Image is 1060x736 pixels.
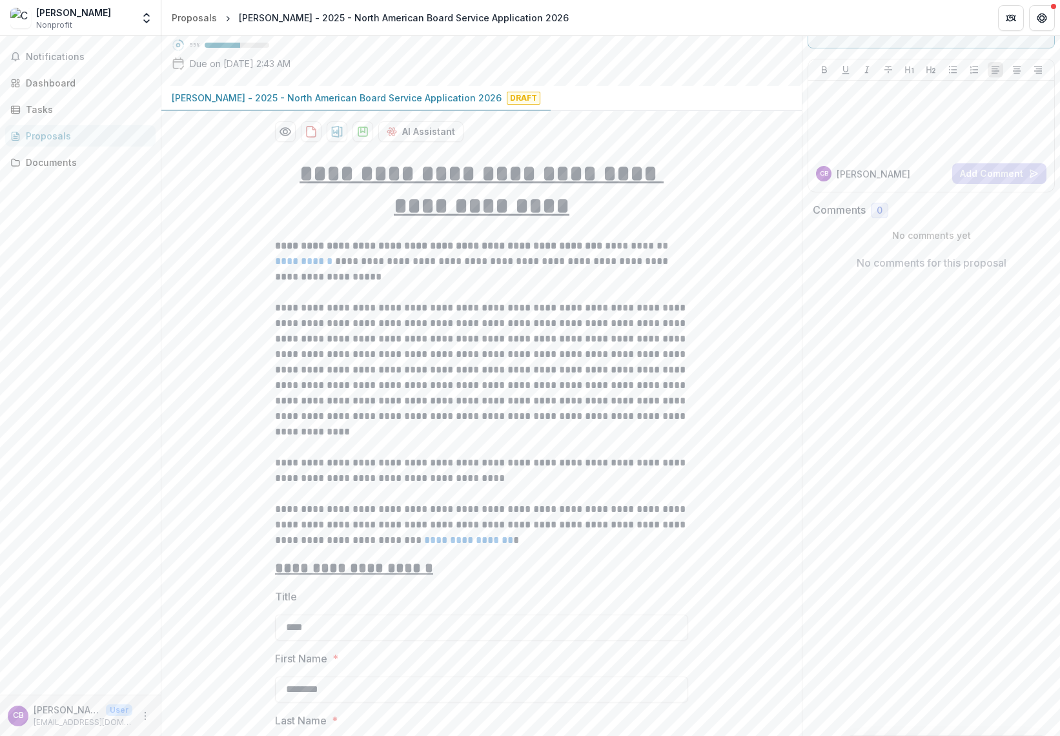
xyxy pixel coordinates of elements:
button: Align Right [1030,62,1046,77]
button: Preview ca4625fa-66a9-4a5a-8db2-1b03cf035d02-0.pdf [275,121,296,142]
button: Align Left [988,62,1003,77]
button: Partners [998,5,1024,31]
button: Italicize [859,62,875,77]
p: Title [275,589,297,604]
button: Heading 1 [902,62,917,77]
button: AI Assistant [378,121,464,142]
a: Proposals [5,125,156,147]
p: No comments for this proposal [857,255,1006,271]
a: Proposals [167,8,222,27]
div: Courtney Bruns [820,170,828,177]
button: Align Center [1009,62,1024,77]
span: Notifications [26,52,150,63]
button: Get Help [1029,5,1055,31]
div: [PERSON_NAME] [36,6,111,19]
p: [EMAIL_ADDRESS][DOMAIN_NAME] [34,717,132,728]
div: Proposals [172,11,217,25]
button: Underline [838,62,853,77]
p: First Name [275,651,327,666]
p: 55 % [190,41,199,50]
button: download-proposal [352,121,373,142]
div: Dashboard [26,76,145,90]
button: download-proposal [301,121,321,142]
span: 0 [877,205,882,216]
h2: Comments [813,204,866,216]
div: Documents [26,156,145,169]
a: Tasks [5,99,156,120]
button: Bold [817,62,832,77]
button: download-proposal [327,121,347,142]
div: Proposals [26,129,145,143]
div: [PERSON_NAME] - 2025 - North American Board Service Application 2026 [239,11,569,25]
button: Notifications [5,46,156,67]
p: User [106,704,132,716]
div: Courtney Bruns [13,711,24,720]
p: [PERSON_NAME] [34,703,101,717]
a: Documents [5,152,156,173]
button: Heading 2 [923,62,939,77]
img: Courtney Bruns [10,8,31,28]
p: Due on [DATE] 2:43 AM [190,57,290,70]
button: Bullet List [945,62,961,77]
nav: breadcrumb [167,8,574,27]
button: Open entity switcher [138,5,156,31]
p: [PERSON_NAME] [837,167,910,181]
a: Dashboard [5,72,156,94]
div: Tasks [26,103,145,116]
button: Add Comment [952,163,1046,184]
button: Ordered List [966,62,982,77]
p: [PERSON_NAME] - 2025 - North American Board Service Application 2026 [172,91,502,105]
p: Last Name [275,713,327,728]
p: No comments yet [813,229,1050,242]
button: Strike [881,62,896,77]
button: More [138,708,153,724]
span: Draft [507,92,540,105]
span: Nonprofit [36,19,72,31]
